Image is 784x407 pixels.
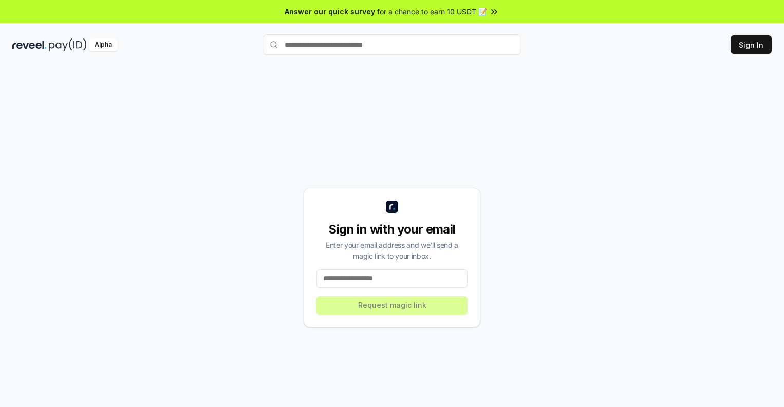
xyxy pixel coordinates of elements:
[316,221,468,238] div: Sign in with your email
[12,38,47,51] img: reveel_dark
[386,201,398,213] img: logo_small
[377,6,487,17] span: for a chance to earn 10 USDT 📝
[316,240,468,261] div: Enter your email address and we’ll send a magic link to your inbox.
[731,35,772,54] button: Sign In
[89,38,118,51] div: Alpha
[49,38,87,51] img: pay_id
[285,6,375,17] span: Answer our quick survey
